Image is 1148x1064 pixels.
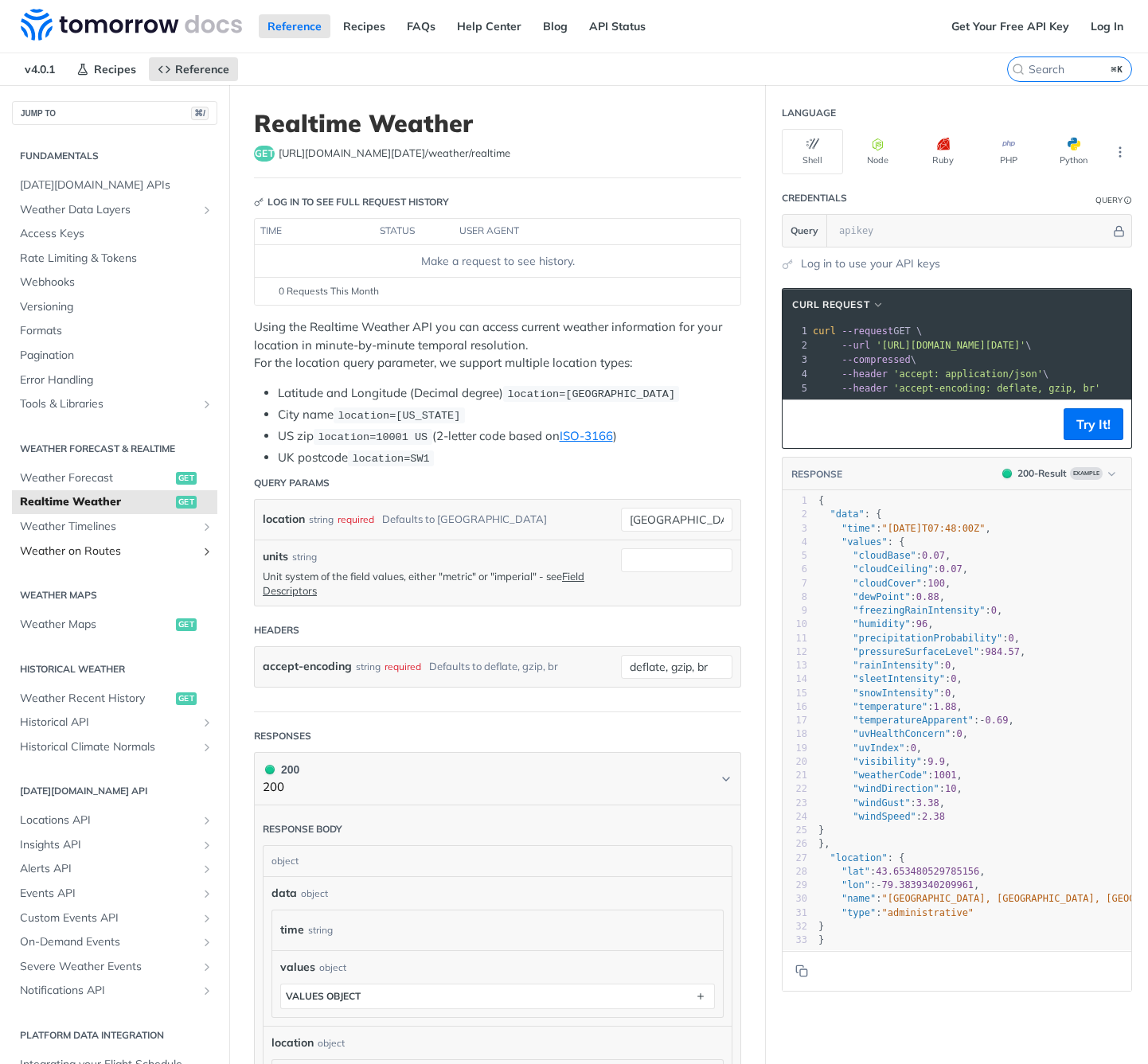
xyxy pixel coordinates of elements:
[263,570,584,597] a: Field Descriptors
[580,14,654,38] a: API Status
[916,618,927,629] span: 96
[818,838,830,849] span: },
[254,195,449,209] div: Log in to see full request history
[853,618,910,629] span: "humidity"
[853,797,910,809] span: "windGust"
[20,323,213,339] span: Formats
[791,224,818,238] span: Query
[783,782,807,796] div: 22
[818,578,951,589] span: : ,
[783,324,810,338] div: 1
[818,523,991,534] span: : ,
[265,765,275,774] span: 200
[720,773,732,785] svg: Chevron
[176,618,197,631] span: get
[783,353,810,367] div: 3
[841,536,888,548] span: "values"
[783,837,807,851] div: 26
[12,295,217,319] a: Versioning
[191,107,209,120] span: ⌘/
[292,550,317,564] div: string
[853,578,922,589] span: "cloudCover"
[783,879,807,892] div: 29
[201,741,213,754] button: Show subpages for Historical Climate Normals
[12,662,217,676] h2: Historical Weather
[263,508,305,531] label: location
[951,673,956,684] span: 0
[254,318,741,372] p: Using the Realtime Weather API you can access current weather information for your location in mi...
[20,861,197,877] span: Alerts API
[818,783,963,794] span: : ,
[12,687,217,711] a: Weather Recent Historyget
[783,549,807,563] div: 5
[853,715,974,726] span: "temperatureApparent"
[853,591,910,602] span: "dewPoint"
[176,496,197,509] span: get
[175,62,229,76] span: Reference
[263,761,299,778] div: 200
[818,563,968,575] span: : ,
[813,325,922,337] span: GET \
[841,383,888,394] span: --header
[783,215,827,247] button: Query
[12,149,217,163] h2: Fundamentals
[176,472,197,485] span: get
[334,14,394,38] a: Recipes
[783,367,810,381] div: 4
[853,688,939,699] span: "snowIntensity"
[853,701,927,712] span: "temperature"
[1095,194,1123,206] div: Query
[783,769,807,782] div: 21
[818,550,951,561] span: : ,
[818,536,904,548] span: : {
[783,687,807,700] div: 15
[783,494,807,508] div: 1
[201,984,213,997] button: Show subpages for Notifications API
[398,14,444,38] a: FAQs
[309,508,334,531] div: string
[783,824,807,837] div: 25
[201,912,213,925] button: Show subpages for Custom Events API
[12,271,217,294] a: Webhooks
[352,453,429,465] span: location=SW1
[261,253,734,270] div: Make a request to see history.
[20,934,197,950] span: On-Demand Events
[12,735,217,759] a: Historical Climate NormalsShow subpages for Historical Climate Normals
[853,756,922,767] span: "visibility"
[12,515,217,539] a: Weather TimelinesShow subpages for Weather Timelines
[1111,223,1127,239] button: Hide
[818,646,1025,657] span: : ,
[1017,466,1067,481] div: 200 - Result
[783,700,807,714] div: 16
[20,813,197,828] span: Locations API
[534,14,576,38] a: Blog
[916,591,939,602] span: 0.88
[448,14,530,38] a: Help Center
[201,936,213,949] button: Show subpages for On-Demand Events
[20,959,197,975] span: Severe Weather Events
[278,449,741,467] li: UK postcode
[301,887,328,901] div: object
[813,368,1048,380] span: \
[20,715,197,731] span: Historical API
[278,406,741,424] li: City name
[783,810,807,824] div: 24
[818,660,957,671] span: : ,
[782,106,836,120] div: Language
[853,605,985,616] span: "freezingRainIntensity"
[1064,408,1123,440] button: Try It!
[853,550,916,561] span: "cloudBase"
[1095,194,1132,206] div: QueryInformation
[979,715,985,726] span: -
[12,613,217,637] a: Weather Mapsget
[1082,14,1132,38] a: Log In
[818,591,945,602] span: : ,
[783,508,807,521] div: 2
[934,770,957,781] span: 1001
[783,590,807,604] div: 8
[20,299,213,315] span: Versioning
[813,340,1032,351] span: \
[783,381,810,396] div: 5
[201,398,213,411] button: Show subpages for Tools & Libraries
[263,778,299,797] p: 200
